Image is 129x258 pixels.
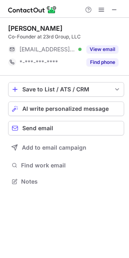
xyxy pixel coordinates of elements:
div: Save to List / ATS / CRM [22,86,110,93]
span: Find work email [21,162,121,169]
img: ContactOut v5.3.10 [8,5,57,15]
span: [EMAIL_ADDRESS][DOMAIN_NAME] [19,46,75,53]
span: Notes [21,178,121,185]
button: Reveal Button [86,58,118,66]
button: Add to email campaign [8,140,124,155]
span: Add to email campaign [22,144,86,151]
span: AI write personalized message [22,106,109,112]
button: AI write personalized message [8,102,124,116]
button: Find work email [8,160,124,171]
button: Notes [8,176,124,187]
div: [PERSON_NAME] [8,24,62,32]
button: save-profile-one-click [8,82,124,97]
button: Reveal Button [86,45,118,53]
div: Co-Founder at 23rd Group, LLC [8,33,124,40]
button: Send email [8,121,124,135]
span: Send email [22,125,53,131]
